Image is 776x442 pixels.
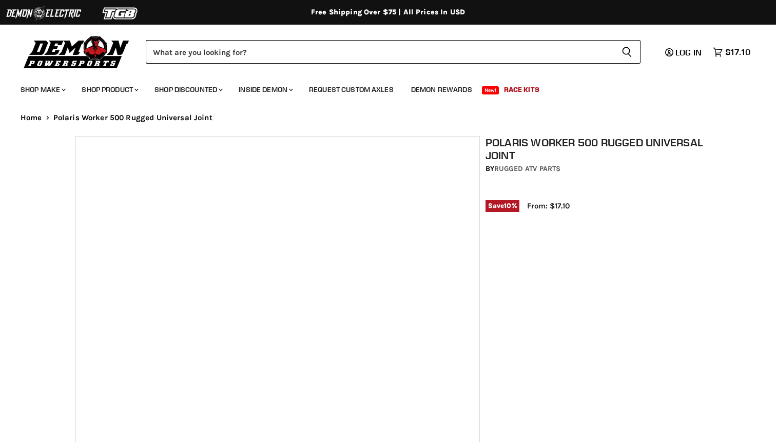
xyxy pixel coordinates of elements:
[147,79,229,100] a: Shop Discounted
[13,79,72,100] a: Shop Make
[527,201,570,210] span: From: $17.10
[661,48,708,57] a: Log in
[725,47,750,57] span: $17.10
[21,33,133,70] img: Demon Powersports
[482,86,499,94] span: New!
[53,113,212,122] span: Polaris Worker 500 Rugged Universal Joint
[82,4,159,23] img: TGB Logo 2
[613,40,641,64] button: Search
[504,202,511,209] span: 10
[494,164,560,173] a: Rugged ATV Parts
[5,4,82,23] img: Demon Electric Logo 2
[146,40,613,64] input: Search
[496,79,547,100] a: Race Kits
[74,79,145,100] a: Shop Product
[21,113,42,122] a: Home
[301,79,401,100] a: Request Custom Axles
[146,40,641,64] form: Product
[13,75,748,100] ul: Main menu
[403,79,480,100] a: Demon Rewards
[486,136,706,162] h1: Polaris Worker 500 Rugged Universal Joint
[708,45,755,60] a: $17.10
[675,47,702,57] span: Log in
[231,79,299,100] a: Inside Demon
[486,163,706,175] div: by
[486,200,519,212] span: Save %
